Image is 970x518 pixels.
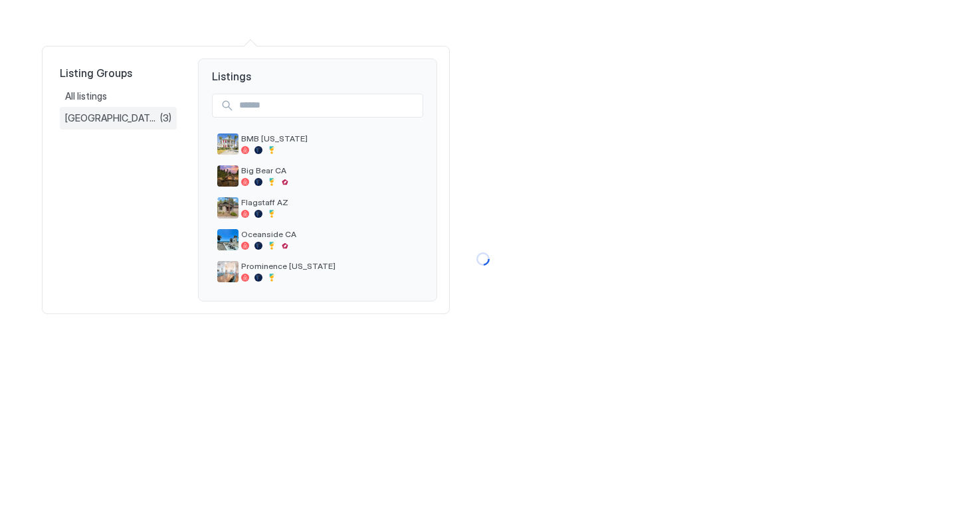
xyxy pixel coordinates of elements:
div: listing image [217,197,239,218]
span: BMB [US_STATE] [241,133,418,143]
input: Input Field [234,94,423,117]
span: All listings [65,90,109,102]
span: Listing Groups [60,66,177,80]
span: Prominence [US_STATE] [241,261,418,271]
div: listing image [217,133,239,155]
span: Flagstaff AZ [241,197,418,207]
iframe: Intercom live chat [13,473,45,505]
div: listing image [217,261,239,282]
span: [GEOGRAPHIC_DATA][PERSON_NAME], [GEOGRAPHIC_DATA] [65,112,160,124]
div: listing image [217,229,239,250]
span: Big Bear CA [241,165,418,175]
span: Oceanside CA [241,229,418,239]
span: (3) [160,112,171,124]
div: listing image [217,165,239,187]
span: Listings [199,59,436,83]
